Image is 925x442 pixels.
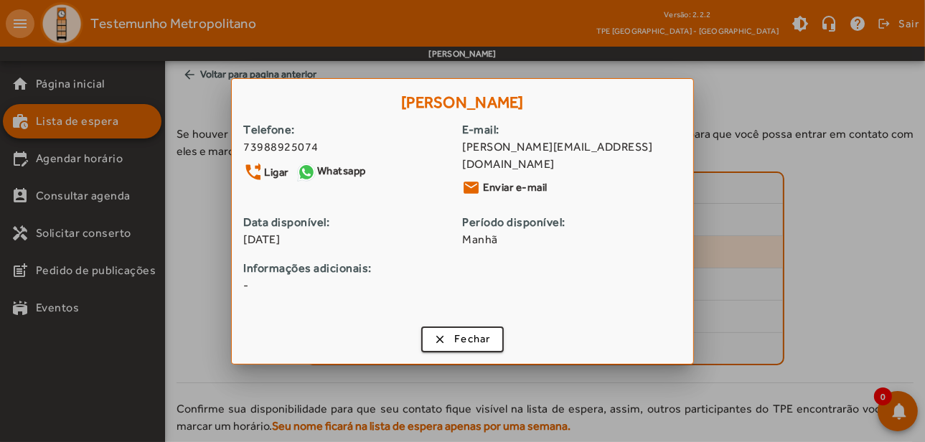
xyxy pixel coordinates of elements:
mat-icon: email [463,179,480,197]
strong: E-mail: [463,121,682,138]
strong: Telefone: [243,121,462,138]
span: - [243,277,682,294]
span: [PERSON_NAME][EMAIL_ADDRESS][DOMAIN_NAME] [463,138,682,173]
div: 73988925074 [243,138,462,156]
a: Ligar [243,162,288,182]
span: [DATE] [243,231,462,248]
img: Whatsapp [296,161,317,183]
a: Enviar e-mail [463,179,548,197]
h1: [PERSON_NAME] [232,79,693,121]
a: Whatsapp [296,161,366,183]
strong: Período disponível: [463,214,682,231]
strong: Informações adicionais: [243,260,682,277]
button: Fechar [421,326,504,352]
strong: Data disponível: [243,214,462,231]
span: Fechar [454,331,491,347]
span: Manhã [463,231,682,248]
mat-icon: phone_forwarded [243,162,260,182]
